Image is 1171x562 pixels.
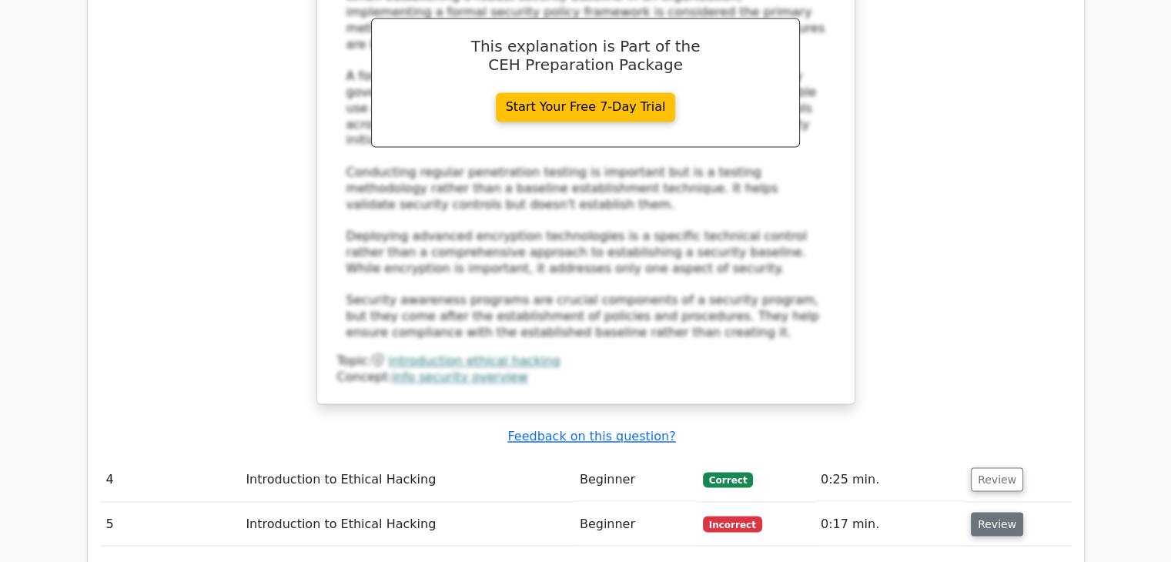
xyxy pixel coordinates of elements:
[388,353,560,368] a: introduction ethical hacking
[971,512,1023,536] button: Review
[239,457,573,501] td: Introduction to Ethical Hacking
[507,429,675,443] a: Feedback on this question?
[703,516,762,531] span: Incorrect
[815,457,965,501] td: 0:25 min.
[574,502,697,546] td: Beginner
[815,502,965,546] td: 0:17 min.
[100,502,240,546] td: 5
[100,457,240,501] td: 4
[703,472,753,487] span: Correct
[971,467,1023,491] button: Review
[496,92,676,122] a: Start Your Free 7-Day Trial
[574,457,697,501] td: Beginner
[337,353,835,370] div: Topic:
[337,370,835,386] div: Concept:
[239,502,573,546] td: Introduction to Ethical Hacking
[392,370,528,384] a: info security overview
